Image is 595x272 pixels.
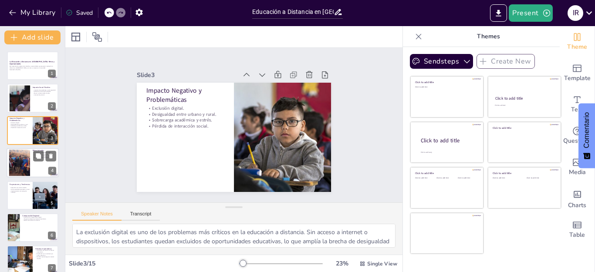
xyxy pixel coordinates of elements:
[583,112,590,148] font: Comentario
[33,94,56,96] p: Intercambio cultural.
[122,211,160,221] button: Transcript
[10,125,30,127] p: Sobrecarga académica y estrés.
[571,105,583,114] span: Text
[147,108,225,122] p: Sobrecarga académica y estrés.
[7,51,58,80] div: 1
[10,60,54,65] strong: La Educación a Distancia en [GEOGRAPHIC_DATA]: Retos y Oportunidades
[35,253,56,256] p: Estudiantes que se titularon por radio y televisión.
[415,81,477,84] div: Click to add title
[72,224,396,248] textarea: La exclusión digital es uno de los problemas más críticos en la educación a distancia. Sin acceso...
[48,264,56,272] div: 7
[563,136,592,146] span: Questions
[560,26,595,57] div: Change the overall theme
[527,177,554,179] div: Click to add text
[48,70,56,77] div: 1
[410,54,473,69] button: Sendsteps
[10,190,30,193] p: Implementación de inteligencia artificial.
[7,213,58,242] div: 6
[560,183,595,214] div: Add charts and graphs
[560,89,595,120] div: Add text boxes
[10,127,30,128] p: Pérdida de interacción social.
[33,157,56,158] p: Actualizar normas educativas.
[22,216,56,218] p: Inversión en infraestructura digital.
[142,61,243,80] div: Slide 3
[426,26,551,47] p: Themes
[10,187,30,188] p: Expansión de internet satelital.
[490,4,507,22] button: Export to PowerPoint
[35,256,56,259] p: Docentes que entregaron material impreso.
[493,171,555,175] div: Click to add title
[569,230,585,240] span: Table
[567,42,587,52] span: Theme
[10,183,30,185] p: Proyecciones y Tendencias
[458,177,477,179] div: Click to add text
[33,149,56,152] p: Retos Actuales
[33,91,56,92] p: Educación continua para adultos.
[560,214,595,245] div: Add a table
[509,4,552,22] button: Present
[48,199,56,207] div: 5
[22,220,56,222] p: Redes comunitarias de internet.
[10,122,30,124] p: Exclusión digital.
[149,96,227,110] p: Exclusión digital.
[48,134,56,142] div: 3
[7,116,58,145] div: 3
[10,69,56,71] p: Generated with [URL]
[7,84,58,112] div: 2
[148,102,226,116] p: Desigualdad entre urbano y rural.
[69,259,239,268] div: Slide 3 / 15
[33,151,44,161] button: Duplicate Slide
[568,4,583,22] button: I R
[33,89,56,91] p: Inclusión de estudiantes con discapacidad.
[35,250,56,253] p: Instalación de antenas de internet comunitario.
[578,104,595,168] button: Comentarios - Mostrar encuesta
[22,215,56,217] p: Comparación Regional
[72,211,122,221] button: Speaker Notes
[48,232,56,239] div: 6
[568,201,586,210] span: Charts
[493,126,555,129] div: Click to add title
[421,151,476,154] div: Click to add body
[495,96,553,101] div: Click to add title
[35,248,56,250] p: Historias Inspiradoras
[7,181,58,210] div: 5
[22,218,56,220] p: Programas educativos durante la pandemia.
[66,9,93,17] div: Saved
[4,30,61,44] button: Add slide
[560,57,595,89] div: Add ready made slides
[415,86,477,88] div: Click to add text
[477,54,535,69] button: Create New
[415,177,435,179] div: Click to add text
[10,124,30,125] p: Desigualdad entre urbano y rural.
[69,30,83,44] div: Layout
[252,6,334,18] input: Insert title
[92,32,102,42] span: Position
[569,168,586,177] span: Media
[33,154,56,155] p: Proveer equipos y recursos.
[10,188,30,190] p: Uso de realidad aumentada y virtual.
[560,151,595,183] div: Add images, graphics, shapes or video
[48,167,56,175] div: 4
[560,120,595,151] div: Get real-time input from your audience
[421,137,477,144] div: Click to add title
[48,102,56,110] div: 2
[10,117,30,122] p: Impacto Negativo y Problemáticas
[367,260,397,267] span: Single View
[10,66,56,69] p: Este presentación explorará los desafíos y oportunidades que presenta la educación a distancia en...
[7,6,59,20] button: My Library
[7,148,59,178] div: 4
[33,86,56,88] p: Impacto Social Positivo
[149,77,228,103] p: Impacto Negativo y Problemáticas
[568,5,583,21] div: I R
[495,104,553,107] div: Click to add text
[33,152,56,154] p: Garantizar conectividad estable.
[33,155,56,157] p: Capacitación tecnológica constante.
[146,114,224,128] p: Pérdida de interacción social.
[331,259,352,268] div: 23 %
[493,177,520,179] div: Click to add text
[46,151,56,161] button: Delete Slide
[564,74,591,83] span: Template
[436,177,456,179] div: Click to add text
[33,92,56,94] p: Mayor involucramiento familiar.
[415,171,477,175] div: Click to add title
